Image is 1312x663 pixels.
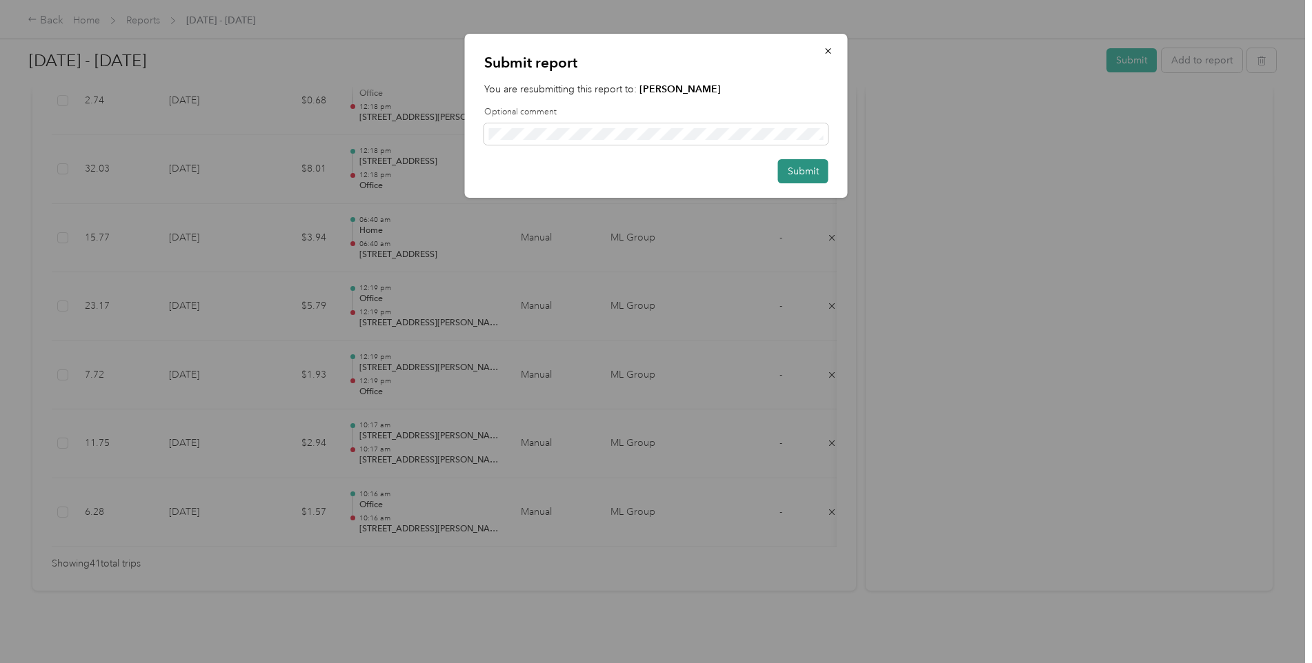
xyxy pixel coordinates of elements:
[484,82,828,96] p: You are resubmitting this report to:
[778,159,828,183] button: Submit
[639,83,721,95] strong: [PERSON_NAME]
[1235,586,1312,663] iframe: Everlance-gr Chat Button Frame
[484,53,828,72] p: Submit report
[484,106,828,119] label: Optional comment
